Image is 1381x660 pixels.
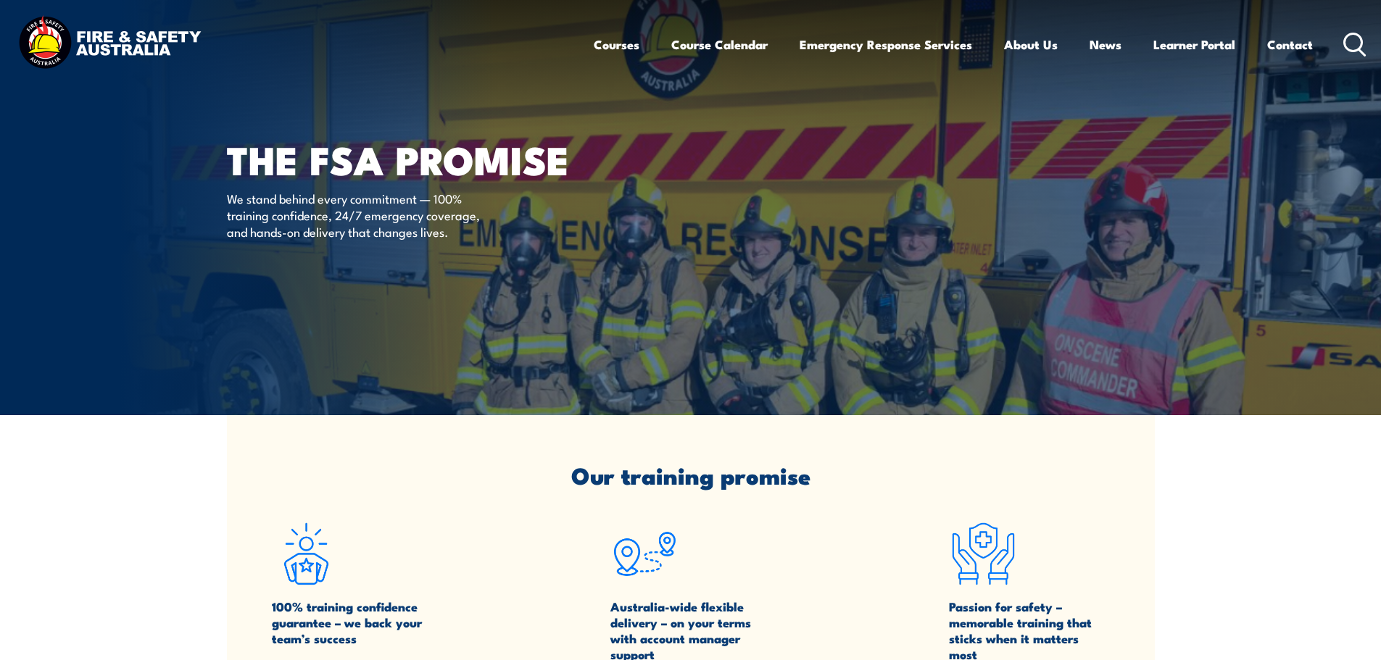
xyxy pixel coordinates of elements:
a: Emergency Response Services [800,25,972,64]
h1: The FSA promise [227,142,585,176]
img: flexible-delivery-icon [610,519,679,588]
a: Learner Portal [1153,25,1235,64]
a: Course Calendar [671,25,768,64]
h2: Our training promise [272,464,1110,485]
a: Courses [594,25,639,64]
a: About Us [1004,25,1058,64]
img: confidence-icon [272,519,341,588]
img: safety-icon2 [949,519,1018,588]
a: News [1090,25,1121,64]
p: We stand behind every commitment — 100% training confidence, 24/7 emergency coverage, and hands-o... [227,190,492,241]
a: Contact [1267,25,1313,64]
